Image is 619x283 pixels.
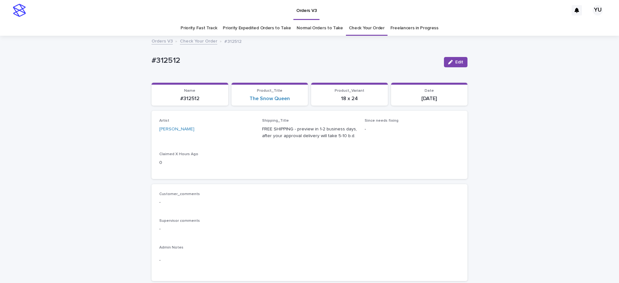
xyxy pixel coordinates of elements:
[262,126,357,139] p: FREE SHIPPING - preview in 1-2 business days, after your approval delivery will take 5-10 b.d.
[335,89,364,93] span: Product_Variant
[349,21,385,36] a: Check Your Order
[297,21,343,36] a: Normal Orders to Take
[159,246,183,250] span: Admin Notes
[159,152,198,156] span: Claimed X Hours Ago
[425,89,434,93] span: Date
[223,21,291,36] a: Priority Expedited Orders to Take
[152,56,439,65] p: #312512
[155,96,224,102] p: #312512
[159,159,254,166] p: 0
[455,60,463,64] span: Edit
[390,21,438,36] a: Freelancers in Progress
[159,226,460,232] p: -
[181,21,217,36] a: Priority Fast Track
[159,257,460,264] p: -
[152,37,173,44] a: Orders V3
[159,126,194,133] a: [PERSON_NAME]
[224,37,241,44] p: #312512
[444,57,467,67] button: Edit
[159,199,460,206] p: -
[184,89,195,93] span: Name
[13,4,26,17] img: stacker-logo-s-only.png
[180,37,217,44] a: Check Your Order
[159,219,200,223] span: Supervisor comments
[365,126,460,133] p: -
[250,96,290,102] a: The Snow Queen
[315,96,384,102] p: 18 x 24
[395,96,464,102] p: [DATE]
[159,192,200,196] span: Customer_comments
[159,119,169,123] span: Artist
[593,5,603,15] div: YU
[257,89,282,93] span: Product_Title
[262,119,289,123] span: Shipping_Title
[365,119,398,123] span: Since needs fixing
